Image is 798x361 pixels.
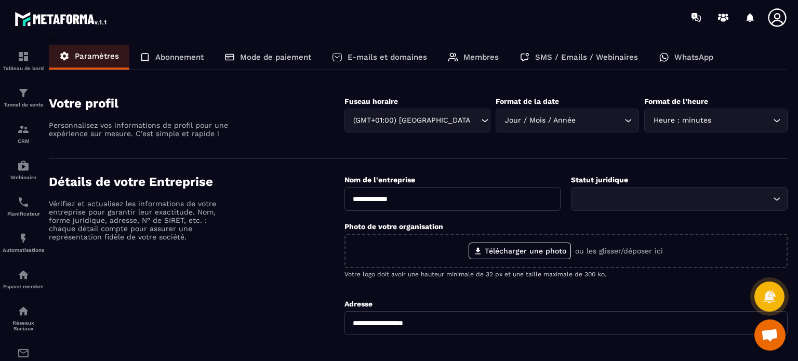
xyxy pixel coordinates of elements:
[3,297,44,339] a: social-networksocial-networkRéseaux Sociaux
[3,284,44,289] p: Espace membre
[644,109,788,132] div: Search for option
[344,222,443,231] label: Photo de votre organisation
[49,175,344,189] h4: Détails de votre Entreprise
[535,52,638,62] p: SMS / Emails / Webinaires
[17,50,30,63] img: formation
[240,52,311,62] p: Mode de paiement
[3,188,44,224] a: schedulerschedulerPlanificateur
[49,199,231,241] p: Vérifiez et actualisez les informations de votre entreprise pour garantir leur exactitude. Nom, f...
[17,305,30,317] img: social-network
[3,102,44,108] p: Tunnel de vente
[3,261,44,297] a: automationsautomationsEspace membre
[17,123,30,136] img: formation
[155,52,204,62] p: Abonnement
[3,247,44,253] p: Automatisations
[3,43,44,79] a: formationformationTableau de bord
[469,243,571,259] label: Télécharger une photo
[17,269,30,281] img: automations
[17,347,30,359] img: email
[17,232,30,245] img: automations
[3,65,44,71] p: Tableau de bord
[344,300,373,308] label: Adresse
[3,115,44,152] a: formationformationCRM
[713,115,770,126] input: Search for option
[49,96,344,111] h4: Votre profil
[3,79,44,115] a: formationformationTunnel de vente
[15,9,108,28] img: logo
[3,211,44,217] p: Planificateur
[578,115,622,126] input: Search for option
[348,52,427,62] p: E-mails et domaines
[3,224,44,261] a: automationsautomationsAutomatisations
[571,176,628,184] label: Statut juridique
[3,138,44,144] p: CRM
[754,319,786,351] a: Ouvrir le chat
[3,175,44,180] p: Webinaire
[502,115,578,126] span: Jour / Mois / Année
[344,271,788,278] p: Votre logo doit avoir une hauteur minimale de 32 px et une taille maximale de 300 ko.
[49,121,231,138] p: Personnalisez vos informations de profil pour une expérience sur mesure. C'est simple et rapide !
[571,187,788,211] div: Search for option
[578,193,770,205] input: Search for option
[644,97,708,105] label: Format de l’heure
[17,159,30,172] img: automations
[674,52,713,62] p: WhatsApp
[344,109,491,132] div: Search for option
[496,97,559,105] label: Format de la date
[463,52,499,62] p: Membres
[17,87,30,99] img: formation
[3,152,44,188] a: automationsautomationsWebinaire
[75,51,119,61] p: Paramètres
[496,109,639,132] div: Search for option
[351,115,471,126] span: (GMT+01:00) [GEOGRAPHIC_DATA]
[3,320,44,331] p: Réseaux Sociaux
[344,97,398,105] label: Fuseau horaire
[344,176,415,184] label: Nom de l'entreprise
[471,115,478,126] input: Search for option
[575,247,663,255] p: ou les glisser/déposer ici
[651,115,713,126] span: Heure : minutes
[17,196,30,208] img: scheduler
